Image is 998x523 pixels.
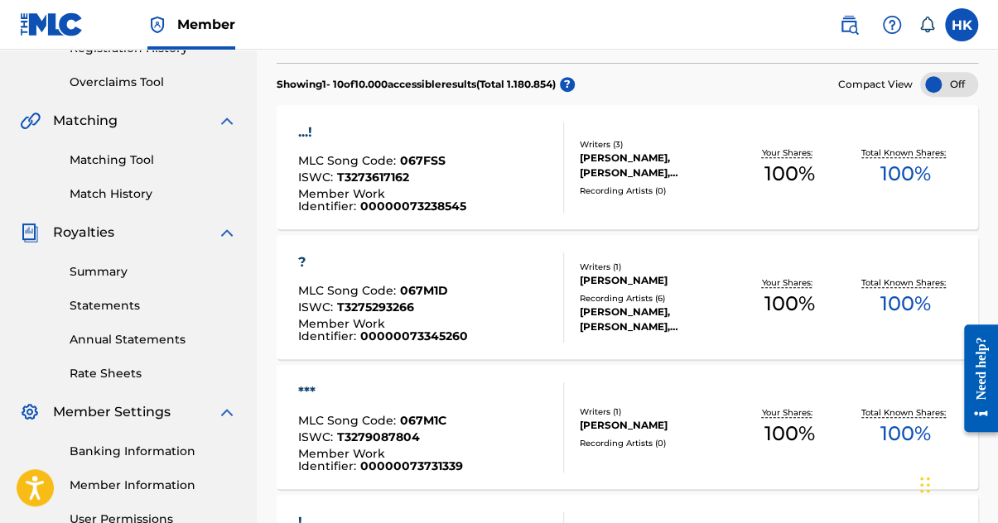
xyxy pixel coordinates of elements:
[217,402,237,422] img: expand
[861,276,950,289] p: Total Known Shares:
[70,185,237,203] a: Match History
[580,138,730,151] div: Writers ( 3 )
[147,15,167,35] img: Top Rightsholder
[580,185,730,197] div: Recording Artists ( 0 )
[336,300,413,314] span: T3275293266
[838,77,913,92] span: Compact View
[297,153,399,168] span: MLC Song Code :
[297,316,384,343] span: Member Work Identifier :
[764,159,814,189] span: 100 %
[277,235,978,359] a: ?MLC Song Code:067M1DISWC:T3275293266Member Work Identifier:00000073345260Writers (1)[PERSON_NAME...
[918,17,935,33] div: Notifications
[20,402,40,422] img: Member Settings
[762,276,817,289] p: Your Shares:
[336,429,419,444] span: T3279087804
[70,477,237,494] a: Member Information
[880,159,931,189] span: 100 %
[217,223,237,242] img: expand
[297,446,384,473] span: Member Work Identifier :
[399,413,446,428] span: 067M1C
[399,283,447,298] span: 067M1D
[764,289,814,319] span: 100 %
[70,263,237,281] a: Summary
[560,77,575,92] span: ?
[359,199,465,214] span: 00000073238545
[217,111,237,131] img: expand
[880,419,931,449] span: 100 %
[945,8,978,41] div: User Menu
[880,289,931,319] span: 100 %
[762,406,817,419] p: Your Shares:
[70,74,237,91] a: Overclaims Tool
[20,111,41,131] img: Matching
[580,305,730,334] div: [PERSON_NAME], [PERSON_NAME], [PERSON_NAME], [PERSON_NAME], [PERSON_NAME]
[20,223,40,242] img: Royalties
[297,429,336,444] span: ISWC :
[875,8,909,41] div: Help
[277,365,978,489] a: ***MLC Song Code:067M1CISWC:T3279087804Member Work Identifier:00000073731339Writers (1)[PERSON_NA...
[297,413,399,428] span: MLC Song Code :
[839,15,859,35] img: search
[764,419,814,449] span: 100 %
[359,329,467,343] span: 00000073345260
[277,105,978,229] a: ...!MLC Song Code:067FSSISWC:T3273617162Member Work Identifier:00000073238545Writers (3)[PERSON_N...
[297,300,336,314] span: ISWC :
[399,153,445,168] span: 067FSS
[70,365,237,382] a: Rate Sheets
[882,15,902,35] img: help
[580,151,730,180] div: [PERSON_NAME], [PERSON_NAME], [PERSON_NAME]
[915,444,998,523] div: Chat-widget
[20,12,84,36] img: MLC Logo
[177,15,235,34] span: Member
[359,458,462,473] span: 00000073731339
[297,186,384,214] span: Member Work Identifier :
[336,170,408,185] span: T3273617162
[277,77,556,92] p: Showing 1 - 10 of 10.000 accessible results (Total 1.180.854 )
[70,151,237,169] a: Matching Tool
[861,146,950,159] p: Total Known Shares:
[861,406,950,419] p: Total Known Shares:
[70,297,237,314] a: Statements
[580,437,730,449] div: Recording Artists ( 0 )
[580,418,730,433] div: [PERSON_NAME]
[915,444,998,523] iframe: Chat Widget
[70,443,237,460] a: Banking Information
[53,111,118,131] span: Matching
[580,292,730,305] div: Recording Artists ( 6 )
[920,460,930,510] div: Træk
[297,252,550,272] div: ?
[297,283,399,298] span: MLC Song Code :
[70,331,237,348] a: Annual Statements
[580,261,730,273] div: Writers ( 1 )
[832,8,865,41] a: Public Search
[952,311,998,444] iframe: Resource Center
[762,146,817,159] p: Your Shares:
[53,223,114,242] span: Royalties
[53,402,171,422] span: Member Settings
[297,170,336,185] span: ISWC :
[580,405,730,418] div: Writers ( 1 )
[297,122,550,142] div: ...!
[580,273,730,288] div: [PERSON_NAME]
